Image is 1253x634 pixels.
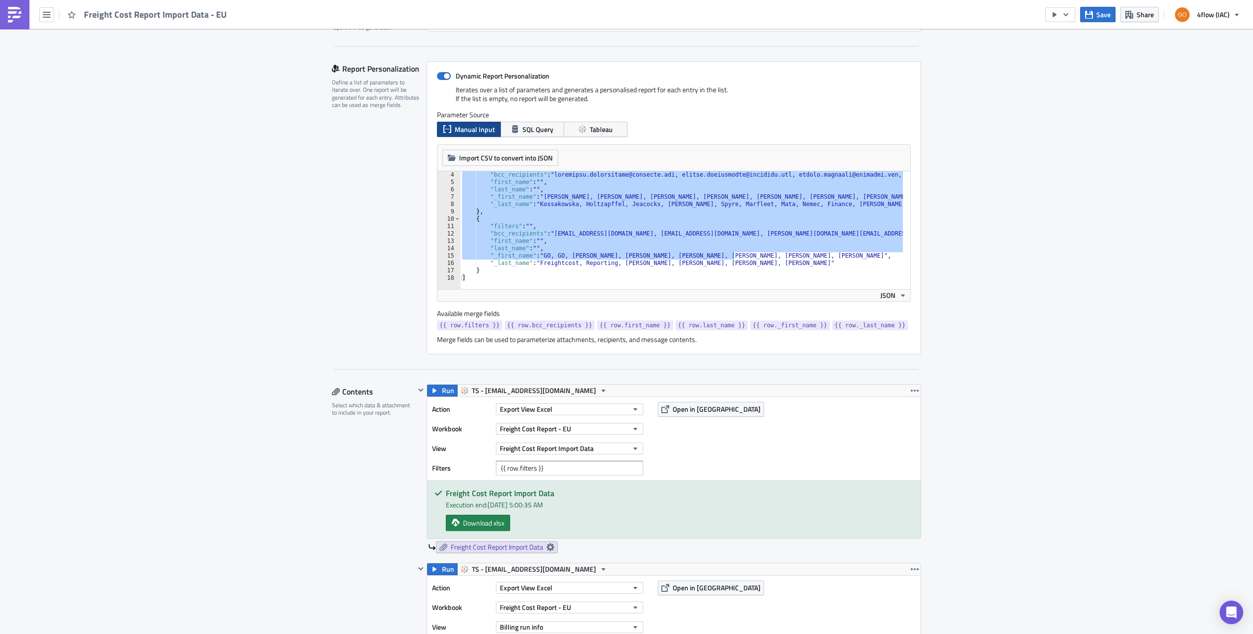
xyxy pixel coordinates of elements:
[432,422,491,436] label: Workbook
[673,582,761,593] span: Open in [GEOGRAPHIC_DATA]
[500,404,552,414] span: Export View Excel
[439,320,500,330] span: {{ row.filters }}
[457,563,611,575] button: TS - [EMAIL_ADDRESS][DOMAIN_NAME]
[332,1,420,31] div: Optionally, perform a condition check before generating and sending a report. Only if true, the r...
[437,122,501,137] button: Manual Input
[437,260,461,267] div: 16
[1096,9,1111,20] span: Save
[658,402,764,417] button: Open in [GEOGRAPHIC_DATA]
[4,47,469,55] p: , you can check it here: .
[437,223,461,230] div: 11
[342,77,465,84] strong: All costs in this report are final costs.
[877,290,910,301] button: JSON
[590,124,613,134] span: Tableau
[4,4,469,12] p: Dear All,
[432,461,491,475] label: Filters
[437,201,461,208] div: 8
[415,563,427,575] button: Hide content
[507,320,592,330] span: {{ row.bcc_recipients }}
[496,403,643,415] button: Export View Excel
[332,61,427,76] div: Report Personalization
[437,238,461,245] div: 13
[4,4,469,206] body: Rich Text Area. Press ALT-0 for help.
[880,290,896,300] span: JSON
[437,171,461,179] div: 4
[437,208,461,215] div: 9
[437,193,461,201] div: 7
[1169,4,1246,26] button: 4flow (IAC)
[437,309,511,318] label: Available merge fields
[84,9,228,20] span: Freight Cost Report Import Data - EU
[459,153,553,163] span: Import CSV to convert into JSON
[500,443,594,453] span: Freight Cost Report Import Data
[522,124,553,134] span: SQL Query
[500,423,571,434] span: Freight Cost Report - EU
[832,320,908,330] a: {{ row._last_name }}
[1220,601,1243,624] div: Open Intercom Messenger
[432,581,491,595] label: Action
[1080,7,1116,22] button: Save
[437,252,461,260] div: 15
[432,402,491,417] label: Action
[505,320,595,330] a: {{ row.bcc_recipients }}
[472,385,596,396] span: TS - [EMAIL_ADDRESS][DOMAIN_NAME]
[437,267,461,274] div: 17
[415,384,427,396] button: Hide content
[437,245,461,252] div: 14
[658,581,764,595] button: Open in [GEOGRAPHIC_DATA]
[673,404,761,414] span: Open in [GEOGRAPHIC_DATA]
[496,461,643,475] input: Filter1=Value1&...
[4,47,292,55] strong: The dashboard for all iTMS transports can be found separately in [GEOGRAPHIC_DATA]
[437,215,461,223] div: 10
[332,384,415,399] div: Contents
[463,518,504,528] span: Download xlsx
[456,71,549,81] strong: Dynamic Report Personalization
[437,335,911,344] div: Merge fields can be used to parameterize attachments, recipients, and message contents.
[451,543,543,552] span: Freight Cost Report Import Data
[446,489,913,497] h5: Freight Cost Report Import Data
[432,441,491,456] label: View
[427,385,458,396] button: Run
[432,600,491,615] label: Workbook
[496,443,643,454] button: Freight Cost Report Import Data
[472,563,596,575] span: TS - [EMAIL_ADDRESS][DOMAIN_NAME]
[437,320,502,330] a: {{ row.filters }}
[564,122,627,137] button: Tableau
[496,423,643,435] button: Freight Cost Report - EU
[436,541,558,553] a: Freight Cost Report Import Data
[1174,6,1191,23] img: Avatar
[332,401,415,417] div: Select which data & attachment to include in your report.
[442,385,454,396] span: Run
[427,563,458,575] button: Run
[1137,9,1154,20] span: Share
[7,7,23,23] img: PushMetrics
[1120,7,1159,22] button: Share
[599,320,671,330] span: {{ row.first_name }}
[500,602,571,612] span: Freight Cost Report - EU
[437,179,461,186] div: 5
[363,47,451,55] a: Freight cost - Accruals report
[442,150,558,166] button: Import CSV to convert into JSON
[500,622,543,632] span: Billing run info
[597,320,673,330] a: {{ row.first_name }}
[835,320,906,330] span: {{ row._last_name }}
[446,500,913,510] div: Execution end: [DATE] 5:00:35 AM
[678,320,745,330] span: {{ row.last_name }}
[457,385,611,396] button: TS - [EMAIL_ADDRESS][DOMAIN_NAME]
[1197,9,1229,20] span: 4flow (IAC)
[437,186,461,193] div: 6
[4,26,469,33] p: please find attached the Freight Cost report for the previous week.
[332,79,420,109] div: Define a list of parameters to iterate over. One report will be generated for each entry. Attribu...
[455,124,495,134] span: Manual Input
[496,582,643,594] button: Export View Excel
[446,515,510,531] a: Download xlsx
[437,110,911,119] label: Parameter Source
[750,320,830,330] a: {{ row._first_name }}
[4,69,469,84] p: Included in this report are all costs, for which the carrier has created a final billing run in t...
[676,320,748,330] a: {{ row.last_name }}
[500,582,552,593] span: Export View Excel
[442,563,454,575] span: Run
[753,320,827,330] span: {{ row._first_name }}
[437,85,911,110] div: Iterates over a list of parameters and generates a personalised report for each entry in the list...
[437,230,461,238] div: 12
